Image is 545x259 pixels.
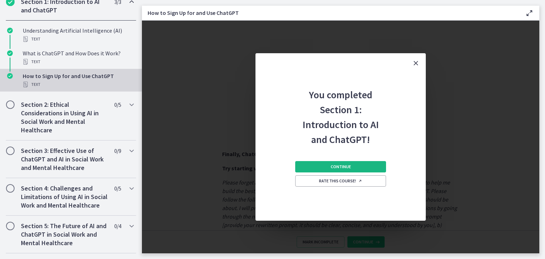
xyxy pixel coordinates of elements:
[23,80,133,89] div: Text
[358,179,362,183] i: Opens in a new window
[21,147,108,172] h2: Section 3: Effective Use of ChatGPT and AI in Social Work and Mental Healthcare
[23,49,133,66] div: What is ChatGPT and How Does it Work?
[7,73,13,79] i: Completed
[294,73,387,147] h2: You completed Section 1: Introduction to AI and ChatGPT!
[295,175,386,187] a: Rate this course! Opens in a new window
[114,184,121,193] span: 0 / 5
[114,100,121,109] span: 0 / 5
[21,100,108,134] h2: Section 2: Ethical Considerations in Using AI in Social Work and Mental Healthcare
[23,57,133,66] div: Text
[319,178,362,184] span: Rate this course!
[23,35,133,43] div: Text
[114,222,121,230] span: 0 / 4
[7,28,13,33] i: Completed
[114,147,121,155] span: 0 / 9
[295,161,386,172] button: Continue
[7,50,13,56] i: Completed
[23,72,133,89] div: How to Sign Up for and Use ChatGPT
[23,26,133,43] div: Understanding Artificial Intelligence (AI)
[148,9,514,17] h3: How to Sign Up for and Use ChatGPT
[21,222,108,247] h2: Section 5: The Future of AI and ChatGPT in Social Work and Mental Healthcare
[21,184,108,210] h2: Section 4: Challenges and Limitations of Using AI in Social Work and Mental Healthcare
[331,164,351,170] span: Continue
[406,53,426,73] button: Close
